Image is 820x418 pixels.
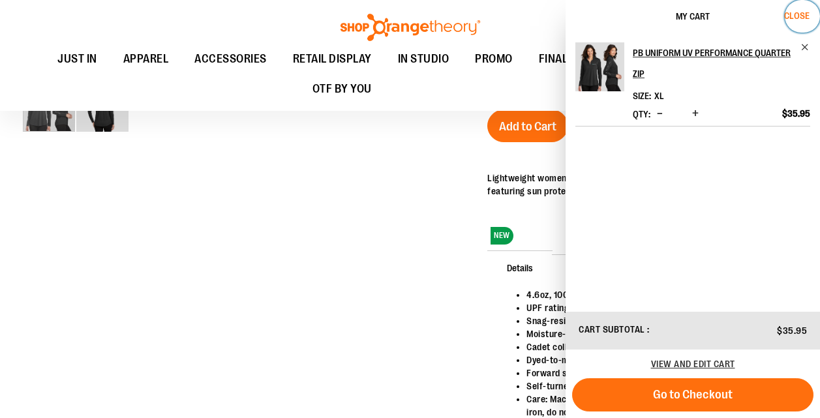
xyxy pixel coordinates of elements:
[526,288,784,301] li: 4.6oz, 100% polyester double knit pique
[526,353,784,366] li: Dyed-to-match coil zipper and pull
[579,324,645,335] span: Cart Subtotal
[782,108,810,119] span: $35.95
[293,44,372,74] span: RETAIL DISPLAY
[526,314,784,327] li: Snag-resistant
[633,91,651,101] dt: Size
[339,14,482,41] img: Shop Orangetheory
[57,44,97,74] span: JUST IN
[312,74,372,104] span: OTF BY YOU
[491,227,513,245] span: NEW
[633,42,793,84] h2: PB Uniform UV Performance Quarter Zip
[526,366,784,380] li: Forward shoulder
[575,42,624,100] a: PB Uniform UV Performance Quarter Zip
[462,44,526,74] a: PROMO
[633,109,650,119] label: Qty
[784,10,810,21] span: Close
[800,42,810,52] a: Remove item
[398,44,449,74] span: IN STUDIO
[575,42,810,127] li: Product
[526,301,784,314] li: UPF rating of 30
[575,42,624,91] img: PB Uniform UV Performance Quarter Zip
[526,327,784,340] li: Moisture-wicking
[654,108,666,121] button: Decrease product quantity
[487,250,553,284] span: Details
[181,44,280,74] a: ACCESSORIES
[689,108,702,121] button: Increase product quantity
[552,254,630,288] span: Size Chart
[777,325,807,336] span: $35.95
[110,44,182,74] a: APPAREL
[475,44,513,74] span: PROMO
[123,44,169,74] span: APPAREL
[654,91,664,101] span: XL
[676,11,710,22] span: My Cart
[385,44,463,74] a: IN STUDIO
[526,340,784,353] li: Cadet collar with notch detail at zipper
[653,387,733,402] span: Go to Checkout
[299,74,385,104] a: OTF BY YOU
[651,359,735,369] a: View and edit cart
[499,119,556,134] span: Add to Cart
[44,44,110,74] a: JUST IN
[633,42,810,84] a: PB Uniform UV Performance Quarter Zip
[539,44,627,74] span: FINAL PUSH SALE
[280,44,385,74] a: RETAIL DISPLAY
[487,110,568,142] button: Add to Cart
[526,44,640,74] a: FINAL PUSH SALE
[194,44,267,74] span: ACCESSORIES
[526,380,784,393] li: Self-turned cuffs and hem
[572,378,813,411] button: Go to Checkout
[487,172,797,198] p: Lightweight women’s uniform layer built for comfort and performance—featuring sun protection and ...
